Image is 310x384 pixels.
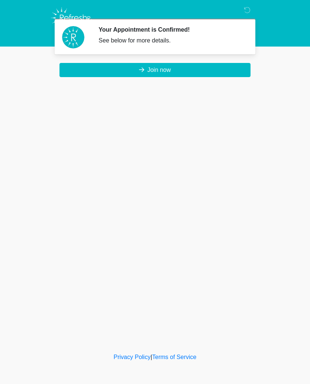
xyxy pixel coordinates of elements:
[59,63,251,77] button: Join now
[152,354,196,360] a: Terms of Service
[151,354,152,360] a: |
[49,6,94,30] img: Refresh RX Logo
[114,354,151,360] a: Privacy Policy
[99,36,242,45] div: See below for more details.
[62,26,84,48] img: Agent Avatar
